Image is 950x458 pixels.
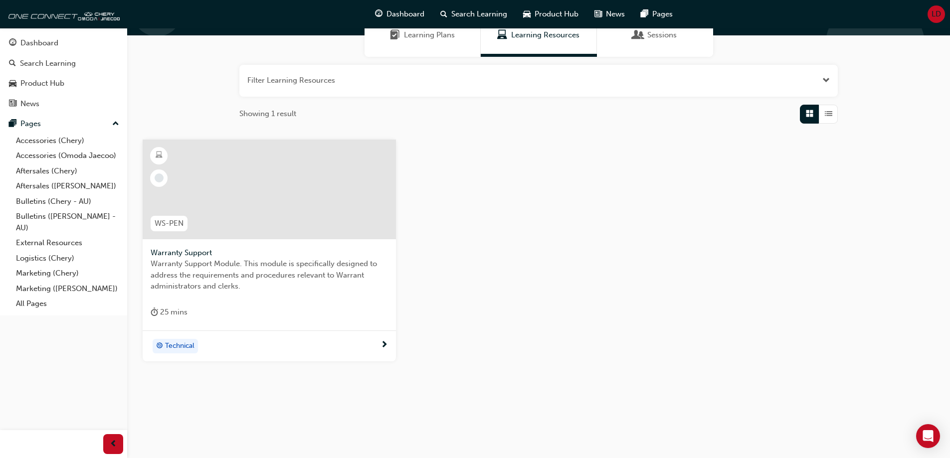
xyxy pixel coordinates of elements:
[239,108,296,120] span: Showing 1 result
[4,74,123,93] a: Product Hub
[9,39,16,48] span: guage-icon
[151,306,158,318] span: duration-icon
[165,340,194,352] span: Technical
[928,5,945,23] button: LD
[12,296,123,311] a: All Pages
[12,251,123,266] a: Logistics (Chery)
[9,100,16,109] span: news-icon
[515,4,586,24] a: car-iconProduct Hub
[365,13,481,57] a: Learning PlansLearning Plans
[4,115,123,133] button: Pages
[606,8,625,20] span: News
[12,148,123,163] a: Accessories (Omoda Jaecoo)
[4,34,123,52] a: Dashboard
[825,108,832,120] span: List
[12,281,123,297] a: Marketing ([PERSON_NAME])
[4,95,123,113] a: News
[806,108,813,120] span: Grid
[112,118,119,131] span: up-icon
[4,32,123,115] button: DashboardSearch LearningProduct HubNews
[932,8,941,20] span: LD
[12,133,123,149] a: Accessories (Chery)
[20,58,76,69] div: Search Learning
[20,78,64,89] div: Product Hub
[9,79,16,88] span: car-icon
[5,4,120,24] img: oneconnect
[523,8,531,20] span: car-icon
[9,59,16,68] span: search-icon
[12,163,123,179] a: Aftersales (Chery)
[12,235,123,251] a: External Resources
[12,209,123,235] a: Bulletins ([PERSON_NAME] - AU)
[511,29,579,41] span: Learning Resources
[633,29,643,41] span: Sessions
[386,8,424,20] span: Dashboard
[822,75,830,86] button: Open the filter
[20,118,41,130] div: Pages
[155,173,164,182] span: learningRecordVerb_NONE-icon
[9,120,16,129] span: pages-icon
[12,194,123,209] a: Bulletins (Chery - AU)
[440,8,447,20] span: search-icon
[497,29,507,41] span: Learning Resources
[143,140,396,362] a: WS-PENWarranty SupportWarranty Support Module. This module is specifically designed to address th...
[586,4,633,24] a: news-iconNews
[633,4,681,24] a: pages-iconPages
[12,178,123,194] a: Aftersales ([PERSON_NAME])
[597,13,713,57] a: SessionsSessions
[20,98,39,110] div: News
[4,54,123,73] a: Search Learning
[451,8,507,20] span: Search Learning
[380,341,388,350] span: next-icon
[20,37,58,49] div: Dashboard
[151,306,188,318] div: 25 mins
[594,8,602,20] span: news-icon
[151,258,388,292] span: Warranty Support Module. This module is specifically designed to address the requirements and pro...
[155,218,184,229] span: WS-PEN
[390,29,400,41] span: Learning Plans
[647,29,677,41] span: Sessions
[12,266,123,281] a: Marketing (Chery)
[404,29,455,41] span: Learning Plans
[151,247,388,259] span: Warranty Support
[652,8,673,20] span: Pages
[535,8,578,20] span: Product Hub
[916,424,940,448] div: Open Intercom Messenger
[375,8,382,20] span: guage-icon
[641,8,648,20] span: pages-icon
[367,4,432,24] a: guage-iconDashboard
[481,13,597,57] a: Learning ResourcesLearning Resources
[432,4,515,24] a: search-iconSearch Learning
[110,438,117,451] span: prev-icon
[156,149,163,162] span: learningResourceType_ELEARNING-icon
[156,340,163,353] span: target-icon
